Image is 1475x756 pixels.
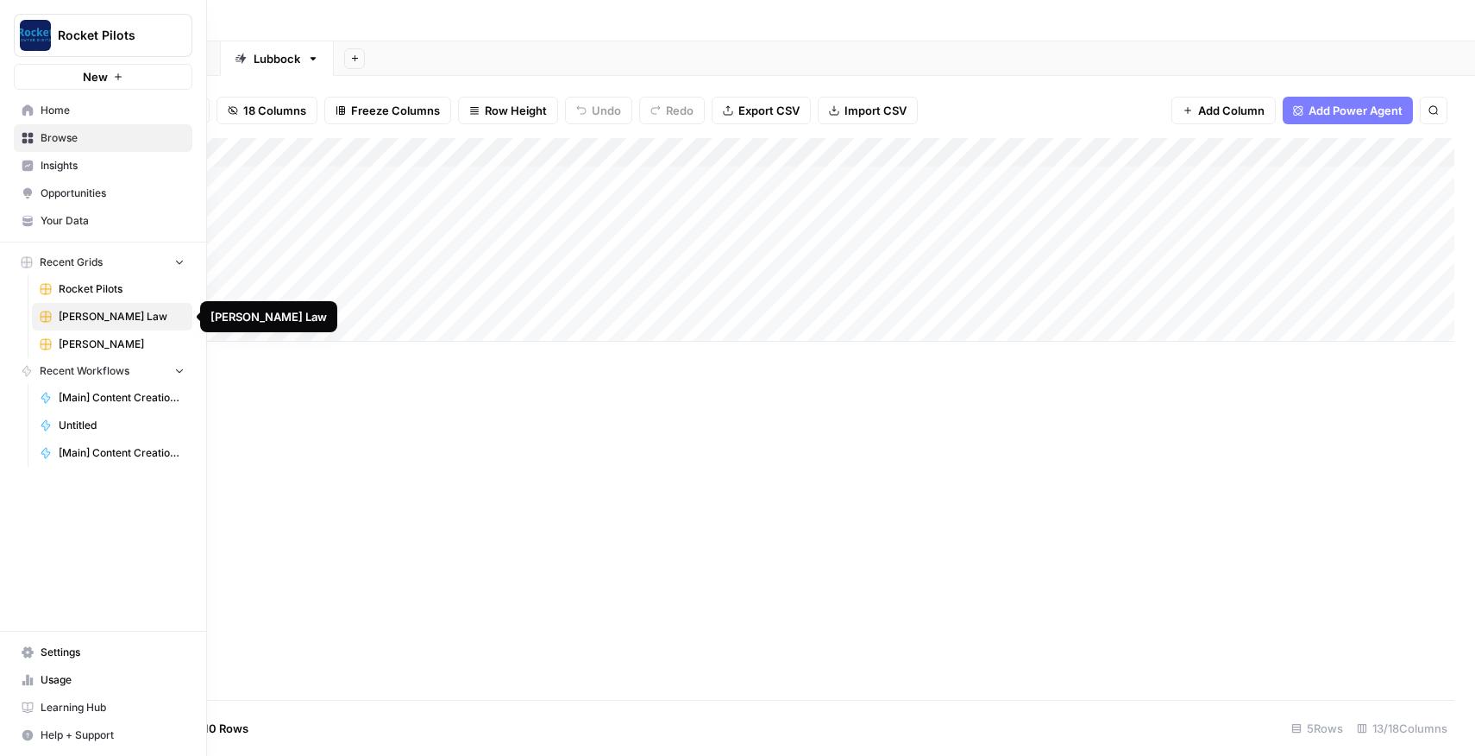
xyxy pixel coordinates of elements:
span: Untitled [59,418,185,433]
a: Home [14,97,192,124]
span: [Main] Content Creation Brief [59,390,185,406]
span: Your Data [41,213,185,229]
span: Rocket Pilots [59,281,185,297]
button: Redo [639,97,705,124]
button: Workspace: Rocket Pilots [14,14,192,57]
span: [Main] Content Creation Article [59,445,185,461]
img: Rocket Pilots Logo [20,20,51,51]
span: Redo [666,102,694,119]
span: Home [41,103,185,118]
button: Help + Support [14,721,192,749]
span: Learning Hub [41,700,185,715]
span: Add Column [1198,102,1265,119]
span: Browse [41,130,185,146]
div: 13/18 Columns [1350,715,1454,742]
div: 5 Rows [1284,715,1350,742]
a: Settings [14,639,192,666]
a: Usage [14,666,192,694]
button: New [14,64,192,90]
span: Rocket Pilots [58,27,162,44]
button: Import CSV [818,97,918,124]
a: Your Data [14,207,192,235]
a: Insights [14,152,192,180]
span: Settings [41,645,185,660]
span: Recent Grids [40,255,103,270]
span: Import CSV [844,102,907,119]
span: Export CSV [738,102,800,119]
span: New [83,68,108,85]
a: Untitled [32,412,192,439]
span: 18 Columns [243,102,306,119]
a: Browse [14,124,192,152]
a: Learning Hub [14,694,192,721]
a: [Main] Content Creation Brief [32,384,192,412]
button: Export CSV [712,97,811,124]
span: Insights [41,158,185,173]
button: Recent Grids [14,249,192,275]
button: Add Column [1171,97,1276,124]
span: Row Height [485,102,547,119]
button: 18 Columns [217,97,317,124]
button: Recent Workflows [14,358,192,384]
span: Undo [592,102,621,119]
span: Usage [41,672,185,688]
button: Freeze Columns [324,97,451,124]
a: Rocket Pilots [32,275,192,303]
span: Freeze Columns [351,102,440,119]
a: Opportunities [14,180,192,207]
span: Help + Support [41,728,185,743]
button: Undo [565,97,632,124]
a: [Main] Content Creation Article [32,439,192,467]
button: Row Height [458,97,558,124]
span: Add 10 Rows [179,720,248,737]
a: [PERSON_NAME] Law [32,303,192,331]
span: Add Power Agent [1309,102,1403,119]
span: Opportunities [41,186,185,201]
span: [PERSON_NAME] [59,337,185,352]
span: [PERSON_NAME] Law [59,309,185,324]
a: Lubbock [220,41,334,76]
span: Recent Workflows [40,363,129,379]
a: [PERSON_NAME] [32,331,192,358]
button: Add Power Agent [1283,97,1413,124]
div: Lubbock [254,50,300,67]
